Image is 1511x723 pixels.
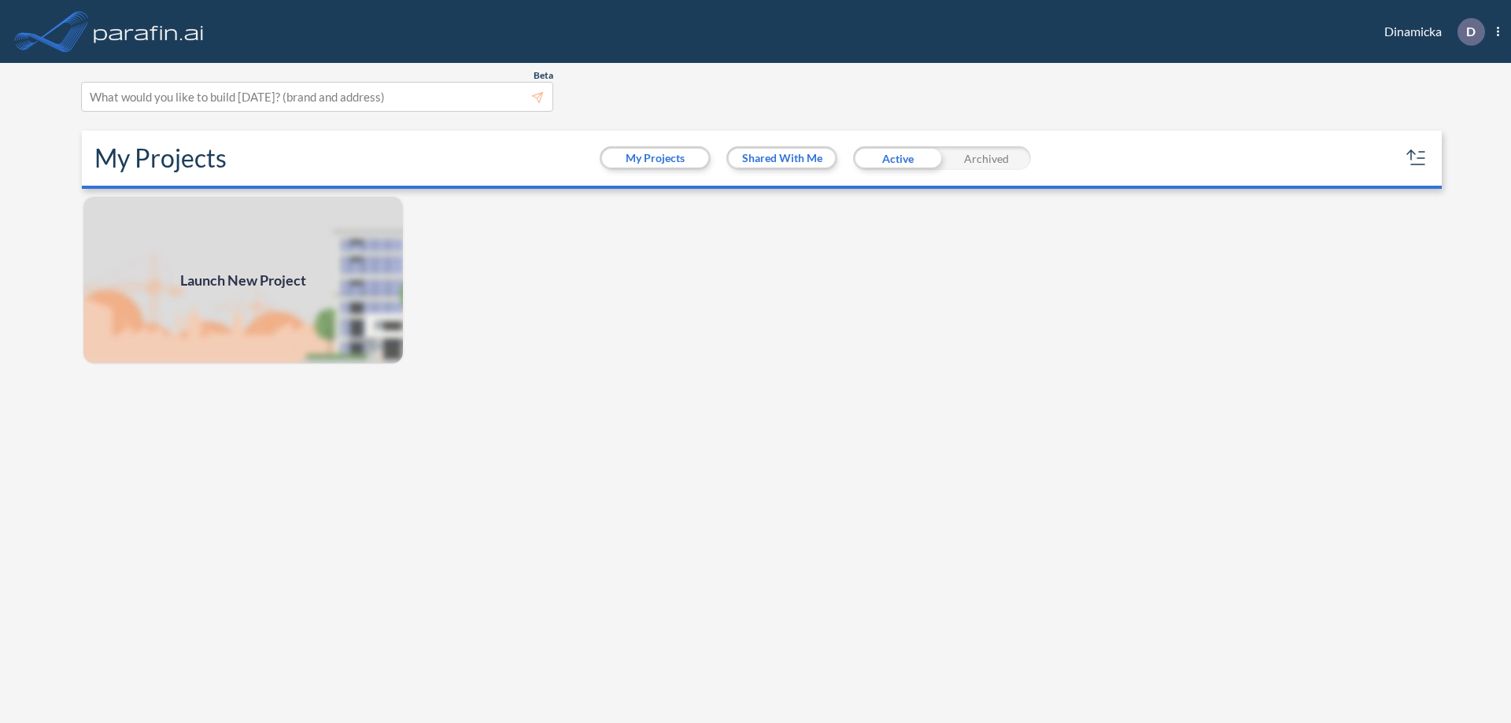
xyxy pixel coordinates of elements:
[1361,18,1499,46] div: Dinamicka
[534,69,553,82] span: Beta
[91,16,207,47] img: logo
[602,149,708,168] button: My Projects
[853,146,942,170] div: Active
[729,149,835,168] button: Shared With Me
[942,146,1031,170] div: Archived
[180,270,306,291] span: Launch New Project
[1466,24,1476,39] p: D
[1404,146,1429,171] button: sort
[82,195,405,365] img: add
[94,143,227,173] h2: My Projects
[82,195,405,365] a: Launch New Project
